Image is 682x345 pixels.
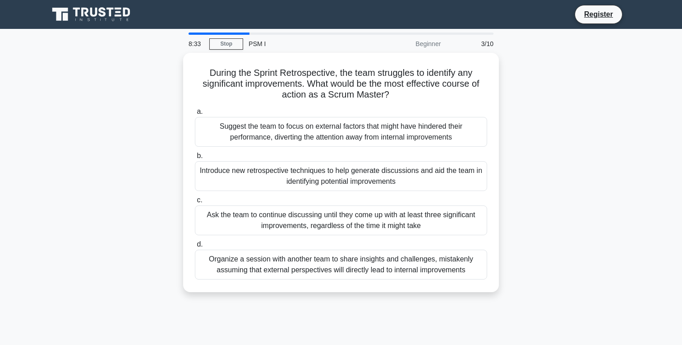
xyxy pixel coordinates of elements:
[183,35,209,53] div: 8:33
[195,161,487,191] div: Introduce new retrospective techniques to help generate discussions and aid the team in identifyi...
[197,152,203,159] span: b.
[194,67,488,101] h5: During the Sprint Retrospective, the team struggles to identify any significant improvements. Wha...
[579,9,618,20] a: Register
[195,205,487,235] div: Ask the team to continue discussing until they come up with at least three significant improvemen...
[446,35,499,53] div: 3/10
[195,250,487,280] div: Organize a session with another team to share insights and challenges, mistakenly assuming that e...
[197,240,203,248] span: d.
[209,38,243,50] a: Stop
[197,107,203,115] span: a.
[367,35,446,53] div: Beginner
[243,35,367,53] div: PSM I
[197,196,202,204] span: c.
[195,117,487,147] div: Suggest the team to focus on external factors that might have hindered their performance, diverti...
